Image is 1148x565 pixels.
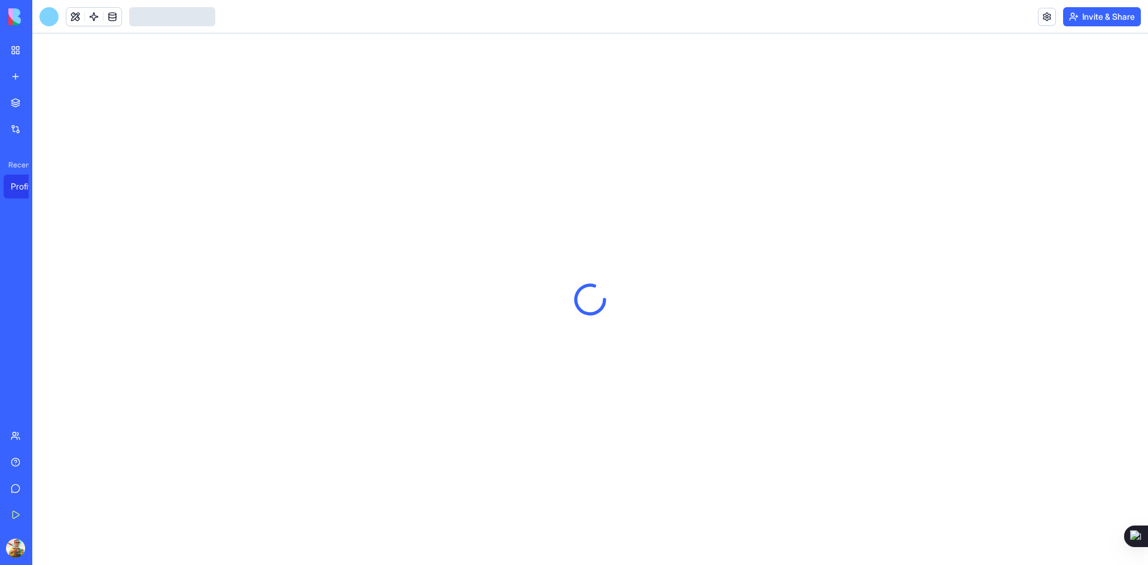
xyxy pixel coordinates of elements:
[4,160,29,170] span: Recent
[11,181,44,193] div: ProfitDeck
[4,175,51,198] a: ProfitDeck
[1063,7,1141,26] button: Invite & Share
[6,539,25,558] img: ACg8ocJsrza2faDWgbMzU2vv0cSMoLRTLvgx_tB2mDAJkTet1SlxQg2eCQ=s96-c
[8,8,83,25] img: logo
